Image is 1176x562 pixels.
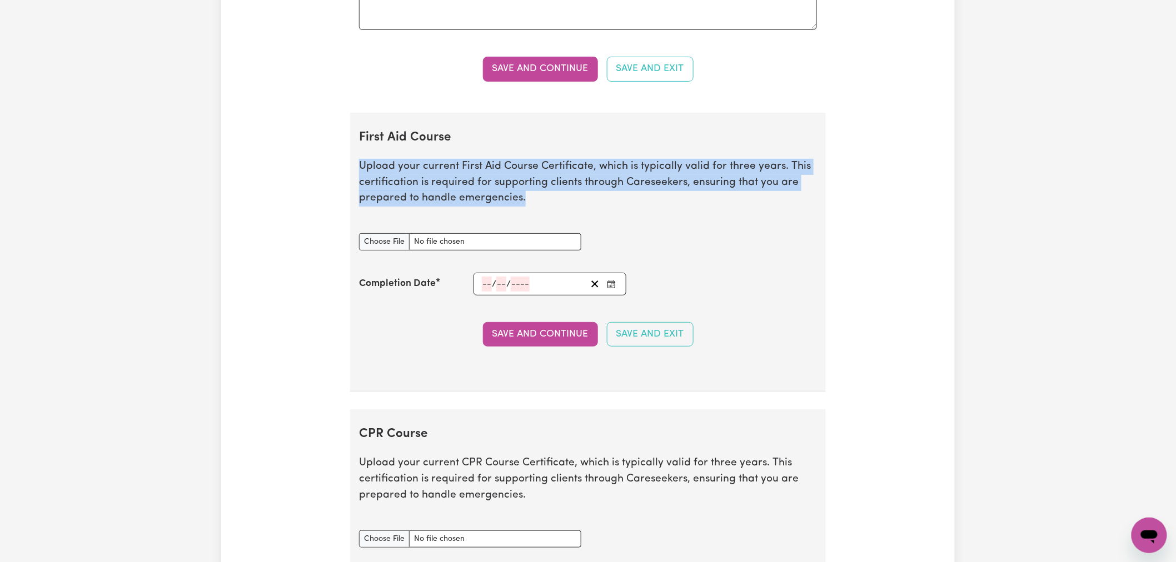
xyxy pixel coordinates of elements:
h2: First Aid Course [359,131,817,145]
span: / [506,279,511,289]
button: Save and Exit [607,57,694,81]
label: Completion Date [359,277,436,291]
h2: CPR Course [359,427,817,442]
button: Enter the Completion Date of your First Aid Course [604,277,619,292]
p: Upload your current CPR Course Certificate, which is typically valid for three years. This certif... [359,455,817,503]
input: -- [496,277,506,292]
input: ---- [511,277,530,292]
button: Save and Continue [483,322,598,347]
button: Save and Exit [607,322,694,347]
p: Upload your current First Aid Course Certificate, which is typically valid for three years. This ... [359,159,817,207]
span: / [492,279,496,289]
button: Clear date [586,277,604,292]
button: Save and Continue [483,57,598,81]
input: -- [482,277,492,292]
iframe: Button to launch messaging window [1132,518,1167,553]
